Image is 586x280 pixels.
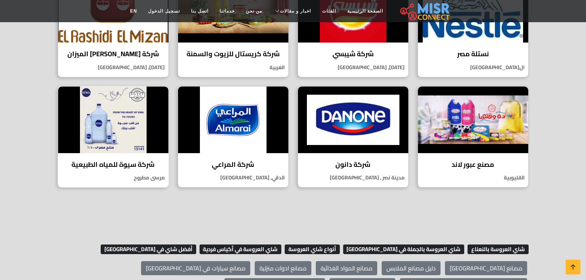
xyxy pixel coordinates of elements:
span: شاي العروسة في أكياس فردية [200,244,282,254]
a: شاي العروسة في أكياس فردية [198,243,282,254]
a: مصنع عبور لاند مصنع عبور لاند القليوبية [413,86,533,188]
a: شركة سيوة للمياه الطبيعية شركة سيوة للمياه الطبيعية مرسى مطروح [53,86,173,188]
a: أنواع شاي العروسة [283,243,340,254]
p: ال[GEOGRAPHIC_DATA] [418,64,528,71]
a: اخبار و مقالات [268,4,317,18]
a: خدماتنا [214,4,240,18]
a: من نحن [240,4,268,18]
p: الغربية [178,64,288,71]
a: دليل مصانع الملابس [382,261,441,275]
h4: شركة [PERSON_NAME] الميزان [64,50,163,58]
a: اتصل بنا [185,4,214,18]
span: شاي العروسة بالنعناع [468,244,529,254]
a: الفئات [317,4,342,18]
a: شركة المراعي شركة المراعي الدقي, [GEOGRAPHIC_DATA] [173,86,293,188]
span: أنواع شاي العروسة [285,244,340,254]
h4: شركة كريستال للزيوت والسمنة [184,50,283,58]
a: شاي العروسة بالنعناع [466,243,529,254]
h4: شركة المراعي [184,161,283,169]
img: شركة دانون [298,87,408,153]
a: تسجيل الدخول [143,4,185,18]
p: مرسى مطروح [58,174,168,182]
a: أفضل شاي في [GEOGRAPHIC_DATA] [99,243,196,254]
a: الصفحة الرئيسية [342,4,389,18]
img: مصنع عبور لاند [418,87,528,153]
p: [DATE], [GEOGRAPHIC_DATA] [298,64,408,71]
a: EN [125,4,143,18]
img: شركة سيوة للمياه الطبيعية [58,87,168,153]
h4: شركة سيوة للمياه الطبيعية [64,161,163,169]
span: أفضل شاي في [GEOGRAPHIC_DATA] [101,244,196,254]
h4: شركة شيبسي [304,50,403,58]
a: شركة دانون شركة دانون مدينة نصر , [GEOGRAPHIC_DATA] [293,86,413,188]
h4: نستلة مصر [423,50,523,58]
img: شركة المراعي [178,87,288,153]
a: مصانع ادوات منزلية [255,261,311,275]
a: مصانع المواد الغذائية [316,261,377,275]
p: [DATE], [GEOGRAPHIC_DATA] [58,64,168,71]
p: مدينة نصر , [GEOGRAPHIC_DATA] [298,174,408,182]
h4: شركة دانون [304,161,403,169]
span: شاي العروسة بالجملة في [GEOGRAPHIC_DATA] [343,244,465,254]
h4: مصنع عبور لاند [423,161,523,169]
img: main.misr_connect [400,2,450,20]
p: الدقي, [GEOGRAPHIC_DATA] [178,174,288,182]
span: اخبار و مقالات [280,8,311,14]
a: مصانع سيارات في [GEOGRAPHIC_DATA] [141,261,250,275]
p: القليوبية [418,174,528,182]
a: شاي العروسة بالجملة في [GEOGRAPHIC_DATA] [341,243,465,254]
a: مصانع [GEOGRAPHIC_DATA] [445,261,527,275]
